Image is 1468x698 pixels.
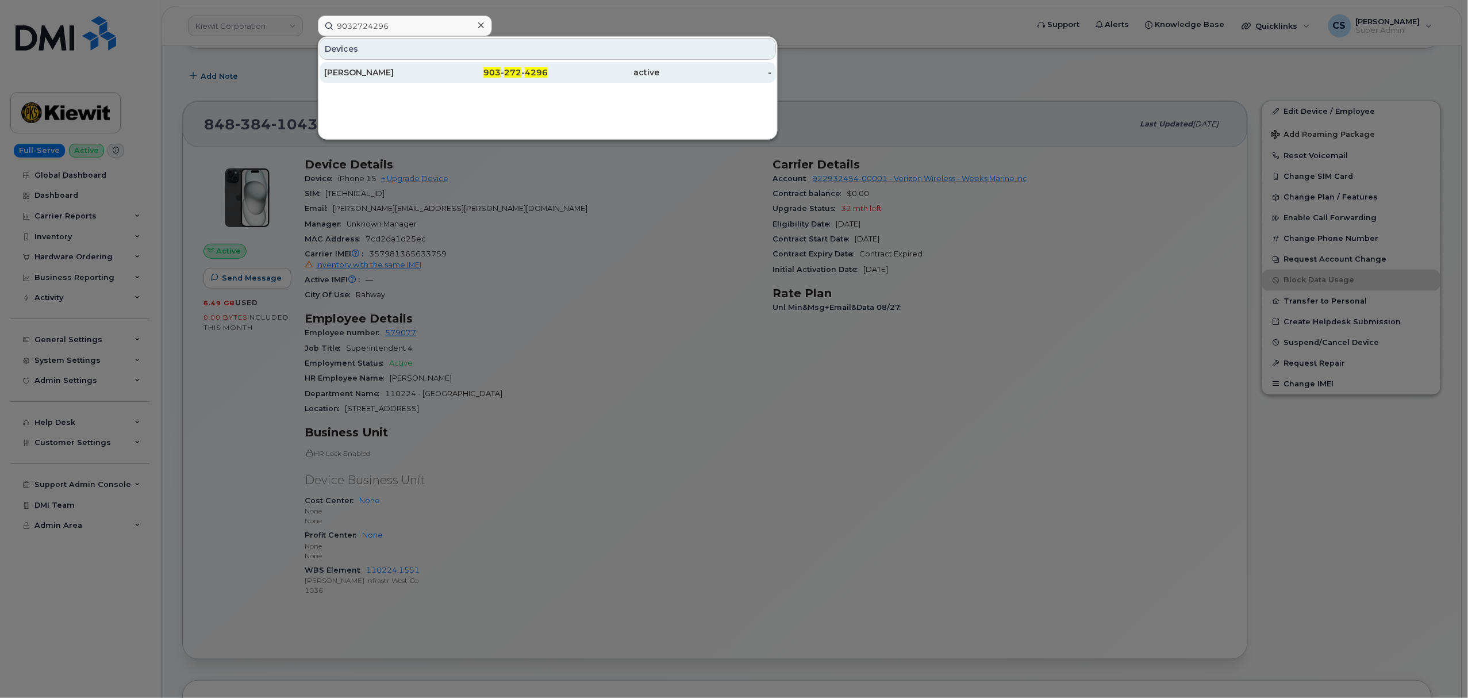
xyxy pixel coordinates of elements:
span: 4296 [525,67,548,78]
a: [PERSON_NAME]903-272-4296active- [320,62,776,83]
div: Devices [320,38,776,60]
div: active [548,67,660,78]
div: - - [436,67,548,78]
div: - [660,67,772,78]
iframe: Messenger Launcher [1418,648,1459,689]
span: 903 [483,67,501,78]
input: Find something... [318,16,492,36]
span: 272 [504,67,521,78]
div: [PERSON_NAME] [324,67,436,78]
